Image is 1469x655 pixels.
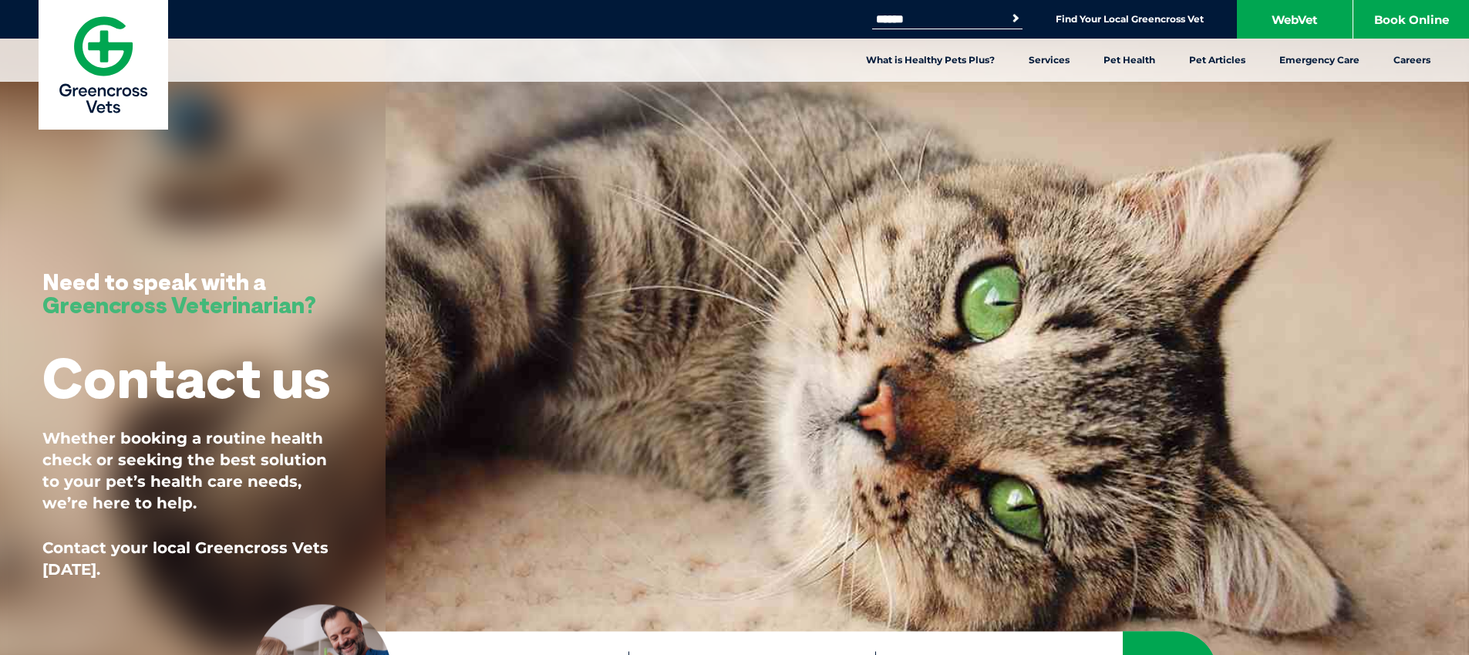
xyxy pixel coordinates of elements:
a: Services [1012,39,1087,82]
span: Greencross Veterinarian? [42,290,316,319]
button: Search [1008,11,1023,26]
a: What is Healthy Pets Plus? [849,39,1012,82]
a: Emergency Care [1262,39,1376,82]
a: Careers [1376,39,1447,82]
a: Pet Articles [1172,39,1262,82]
p: Contact your local Greencross Vets [DATE]. [42,537,343,580]
a: Pet Health [1087,39,1172,82]
a: Find Your Local Greencross Vet [1056,13,1204,25]
h1: Contact us [42,347,330,408]
p: Whether booking a routine health check or seeking the best solution to your pet’s health care nee... [42,427,343,514]
h3: Need to speak with a [42,270,316,316]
